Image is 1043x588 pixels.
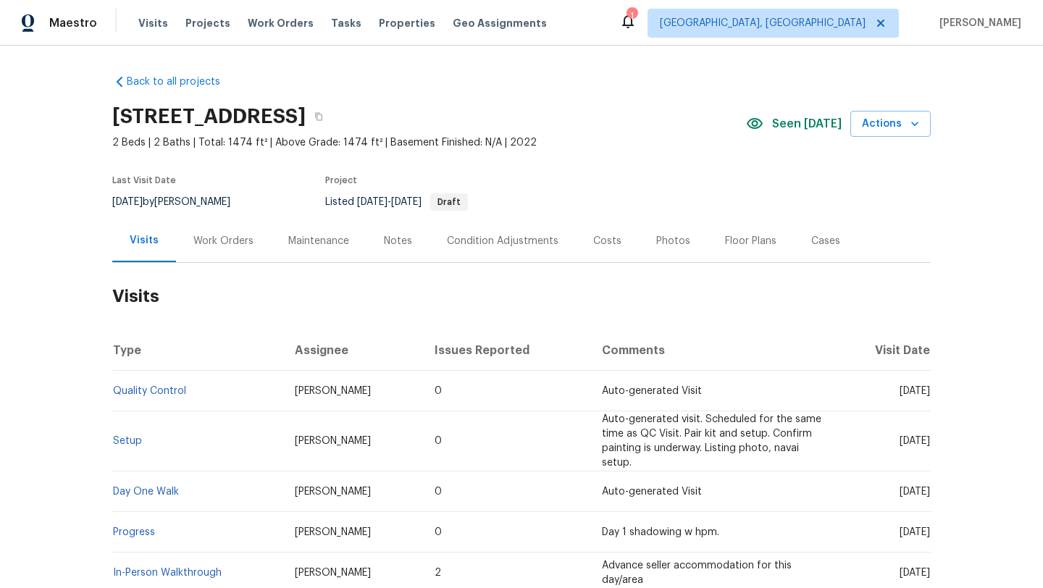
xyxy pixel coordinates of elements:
[325,197,468,207] span: Listed
[435,487,442,497] span: 0
[447,234,558,248] div: Condition Adjustments
[248,16,314,30] span: Work Orders
[934,16,1021,30] span: [PERSON_NAME]
[112,197,143,207] span: [DATE]
[384,234,412,248] div: Notes
[391,197,422,207] span: [DATE]
[435,386,442,396] span: 0
[112,193,248,211] div: by [PERSON_NAME]
[593,234,621,248] div: Costs
[432,198,466,206] span: Draft
[113,436,142,446] a: Setup
[725,234,776,248] div: Floor Plans
[900,568,930,578] span: [DATE]
[113,568,222,578] a: In-Person Walkthrough
[331,18,361,28] span: Tasks
[772,117,842,131] span: Seen [DATE]
[295,527,371,537] span: [PERSON_NAME]
[325,176,357,185] span: Project
[112,75,251,89] a: Back to all projects
[900,386,930,396] span: [DATE]
[602,487,702,497] span: Auto-generated Visit
[900,527,930,537] span: [DATE]
[295,436,371,446] span: [PERSON_NAME]
[49,16,97,30] span: Maestro
[113,527,155,537] a: Progress
[112,135,746,150] span: 2 Beds | 2 Baths | Total: 1474 ft² | Above Grade: 1474 ft² | Basement Finished: N/A | 2022
[590,330,836,371] th: Comments
[656,234,690,248] div: Photos
[357,197,422,207] span: -
[306,104,332,130] button: Copy Address
[138,16,168,30] span: Visits
[602,560,792,585] span: Advance seller accommodation for this day/area
[660,16,866,30] span: [GEOGRAPHIC_DATA], [GEOGRAPHIC_DATA]
[850,111,931,138] button: Actions
[900,487,930,497] span: [DATE]
[627,9,637,23] div: 1
[295,487,371,497] span: [PERSON_NAME]
[357,197,388,207] span: [DATE]
[453,16,547,30] span: Geo Assignments
[862,115,919,133] span: Actions
[811,234,840,248] div: Cases
[113,386,186,396] a: Quality Control
[193,234,254,248] div: Work Orders
[602,414,821,468] span: Auto-generated visit. Scheduled for the same time as QC Visit. Pair kit and setup. Confirm painti...
[112,109,306,124] h2: [STREET_ADDRESS]
[836,330,931,371] th: Visit Date
[379,16,435,30] span: Properties
[288,234,349,248] div: Maintenance
[112,330,283,371] th: Type
[295,386,371,396] span: [PERSON_NAME]
[130,233,159,248] div: Visits
[435,436,442,446] span: 0
[283,330,424,371] th: Assignee
[295,568,371,578] span: [PERSON_NAME]
[113,487,179,497] a: Day One Walk
[435,527,442,537] span: 0
[112,176,176,185] span: Last Visit Date
[435,568,441,578] span: 2
[602,386,702,396] span: Auto-generated Visit
[900,436,930,446] span: [DATE]
[112,263,931,330] h2: Visits
[423,330,590,371] th: Issues Reported
[185,16,230,30] span: Projects
[602,527,719,537] span: Day 1 shadowing w hpm.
